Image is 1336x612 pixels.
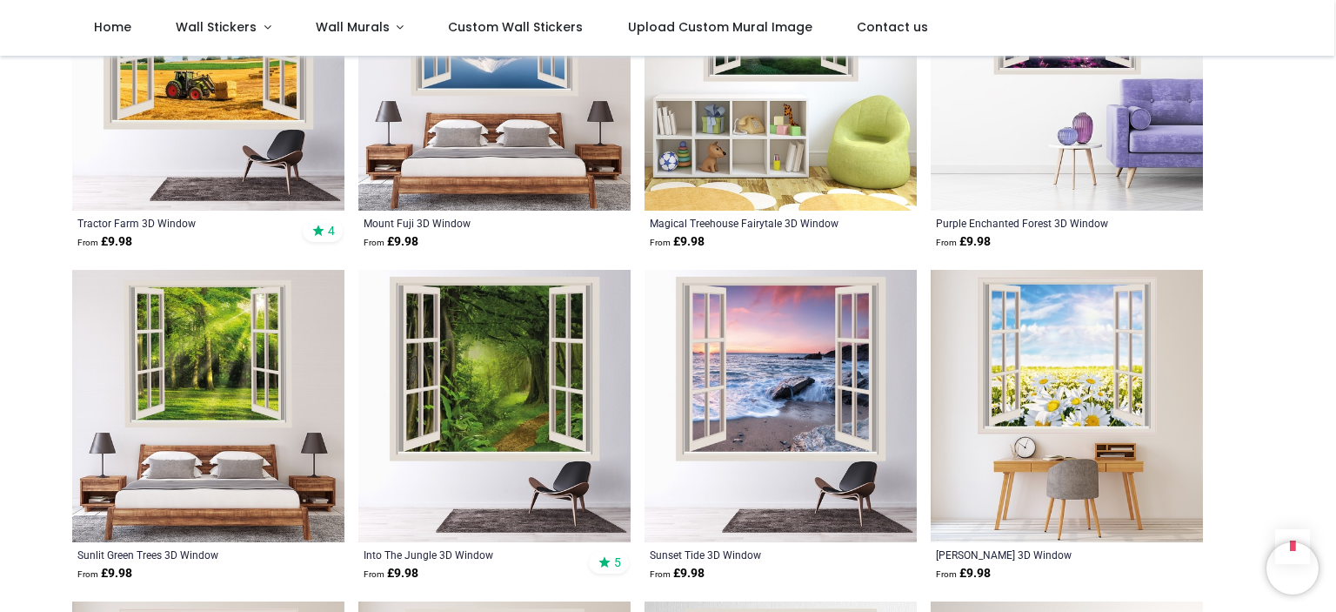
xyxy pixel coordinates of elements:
[358,270,631,542] img: Into The Jungle 3D Window Wall Sticker
[364,548,573,562] a: Into The Jungle 3D Window
[364,233,418,251] strong: £ 9.98
[936,569,957,579] span: From
[448,18,583,36] span: Custom Wall Stickers
[364,238,384,247] span: From
[72,270,344,542] img: Sunlit Green Trees 3D Window Wall Sticker
[77,548,287,562] a: Sunlit Green Trees 3D Window
[936,233,991,251] strong: £ 9.98
[614,555,621,570] span: 5
[650,569,671,579] span: From
[77,565,132,582] strong: £ 9.98
[857,18,928,36] span: Contact us
[645,270,917,542] img: Sunset Tide 3D Window Wall Sticker
[936,548,1146,562] a: [PERSON_NAME] 3D Window
[650,233,705,251] strong: £ 9.98
[364,565,418,582] strong: £ 9.98
[650,548,859,562] a: Sunset Tide 3D Window
[94,18,131,36] span: Home
[936,238,957,247] span: From
[1266,542,1319,595] iframe: Brevo live chat
[176,18,257,36] span: Wall Stickers
[316,18,390,36] span: Wall Murals
[364,216,573,230] a: Mount Fuji 3D Window
[77,216,287,230] a: Tractor Farm 3D Window
[931,270,1203,542] img: Daisy Fields 3D Window Wall Sticker
[77,238,98,247] span: From
[364,569,384,579] span: From
[328,223,335,239] span: 4
[650,238,671,247] span: From
[628,18,812,36] span: Upload Custom Mural Image
[77,233,132,251] strong: £ 9.98
[77,569,98,579] span: From
[650,565,705,582] strong: £ 9.98
[650,216,859,230] a: Magical Treehouse Fairytale 3D Window
[936,216,1146,230] a: Purple Enchanted Forest 3D Window
[936,565,991,582] strong: £ 9.98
